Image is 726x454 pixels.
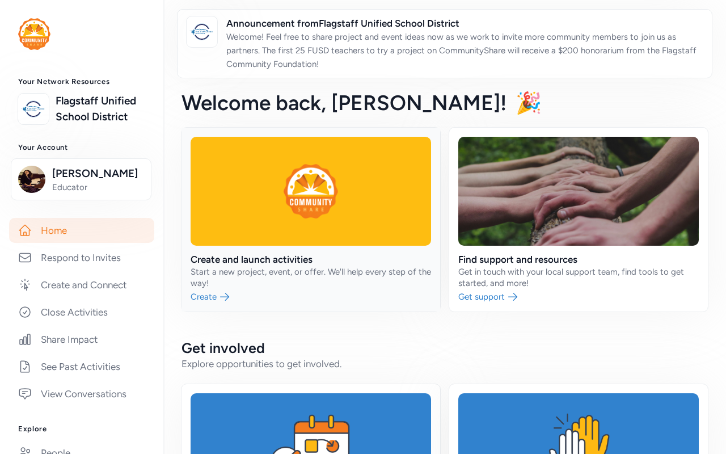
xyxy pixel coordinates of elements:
[226,30,703,71] p: Welcome! Feel free to share project and event ideas now as we work to invite more community membe...
[11,158,151,200] button: [PERSON_NAME]Educator
[181,90,506,115] span: Welcome back , [PERSON_NAME]!
[21,96,46,121] img: logo
[52,182,144,193] span: Educator
[18,143,145,152] h3: Your Account
[18,424,145,434] h3: Explore
[56,93,145,125] a: Flagstaff Unified School District
[189,19,214,44] img: logo
[9,218,154,243] a: Home
[9,272,154,297] a: Create and Connect
[226,16,703,30] span: Announcement from Flagstaff Unified School District
[9,300,154,325] a: Close Activities
[181,357,708,371] div: Explore opportunities to get involved.
[9,327,154,352] a: Share Impact
[52,166,144,182] span: [PERSON_NAME]
[9,245,154,270] a: Respond to Invites
[9,381,154,406] a: View Conversations
[18,77,145,86] h3: Your Network Resources
[181,339,708,357] h2: Get involved
[516,90,542,115] span: 🎉
[9,354,154,379] a: See Past Activities
[18,18,50,50] img: logo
